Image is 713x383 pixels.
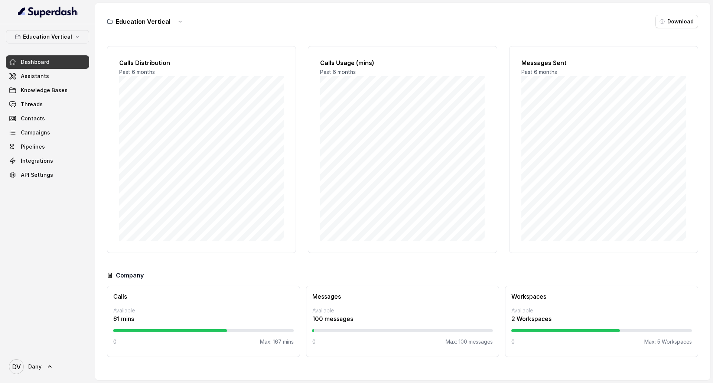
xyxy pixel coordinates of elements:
[18,6,78,18] img: light.svg
[6,98,89,111] a: Threads
[644,338,692,345] p: Max: 5 Workspaces
[521,58,686,67] h2: Messages Sent
[320,69,356,75] span: Past 6 months
[511,314,692,323] p: 2 Workspaces
[511,338,515,345] p: 0
[312,307,493,314] p: Available
[655,15,698,28] button: Download
[511,292,692,301] h3: Workspaces
[21,157,53,165] span: Integrations
[6,84,89,97] a: Knowledge Bases
[113,314,294,323] p: 61 mins
[113,292,294,301] h3: Calls
[21,129,50,136] span: Campaigns
[21,72,49,80] span: Assistants
[260,338,294,345] p: Max: 167 mins
[6,168,89,182] a: API Settings
[6,140,89,153] a: Pipelines
[6,154,89,168] a: Integrations
[312,292,493,301] h3: Messages
[12,363,21,371] text: DV
[6,30,89,43] button: Education Vertical
[119,69,155,75] span: Past 6 months
[312,338,316,345] p: 0
[116,271,144,280] h3: Company
[119,58,284,67] h2: Calls Distribution
[6,69,89,83] a: Assistants
[21,171,53,179] span: API Settings
[21,101,43,108] span: Threads
[521,69,557,75] span: Past 6 months
[6,356,89,377] a: Dany
[113,307,294,314] p: Available
[6,55,89,69] a: Dashboard
[6,126,89,139] a: Campaigns
[21,58,49,66] span: Dashboard
[6,112,89,125] a: Contacts
[446,338,493,345] p: Max: 100 messages
[320,58,485,67] h2: Calls Usage (mins)
[21,87,68,94] span: Knowledge Bases
[116,17,170,26] h3: Education Vertical
[28,363,42,370] span: Dany
[21,143,45,150] span: Pipelines
[113,338,117,345] p: 0
[312,314,493,323] p: 100 messages
[21,115,45,122] span: Contacts
[511,307,692,314] p: Available
[23,32,72,41] p: Education Vertical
